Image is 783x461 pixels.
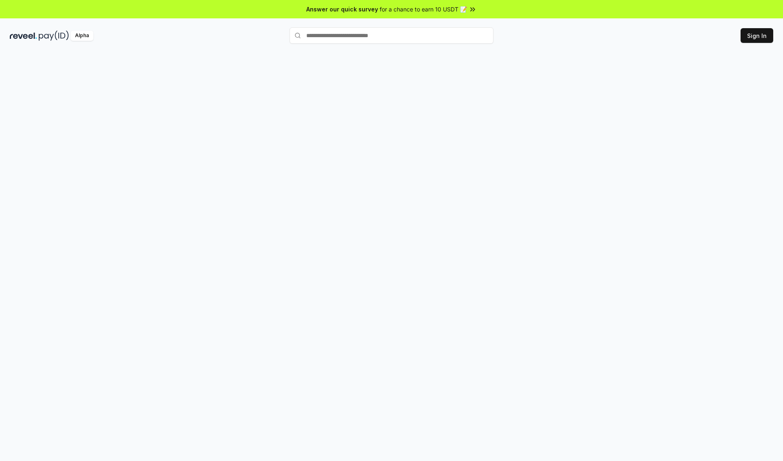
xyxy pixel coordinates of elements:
img: pay_id [39,31,69,41]
div: Alpha [71,31,93,41]
span: Answer our quick survey [306,5,378,13]
button: Sign In [741,28,773,43]
img: reveel_dark [10,31,37,41]
span: for a chance to earn 10 USDT 📝 [380,5,467,13]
